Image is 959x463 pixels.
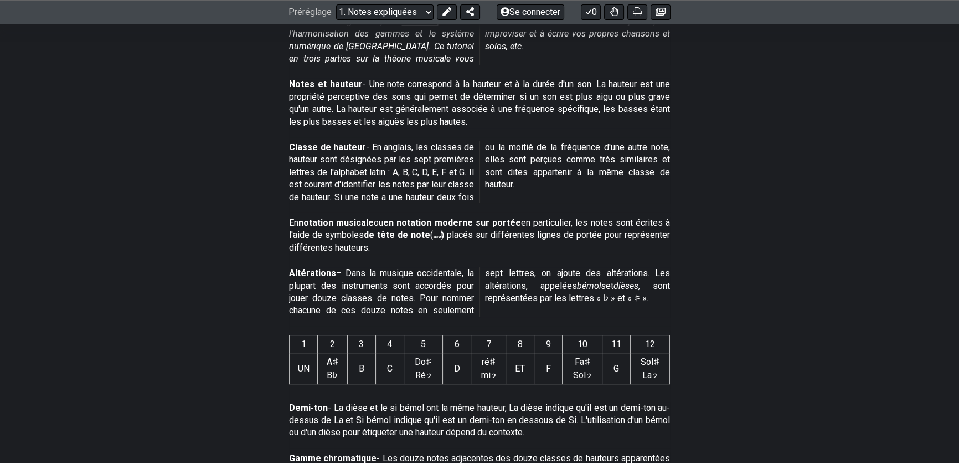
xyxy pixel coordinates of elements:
[515,363,525,374] font: ET
[289,142,366,152] font: Classe de hauteur
[454,363,460,374] font: D
[301,339,306,349] font: 1
[289,403,670,438] font: - La dièse et le si bémol ont la même hauteur, La dièse indique qu'il est un demi-ton au-dessus d...
[606,281,613,291] font: et
[460,4,480,20] button: Partager le préréglage
[289,403,328,413] font: Demi-ton
[289,79,670,126] font: - Une note correspond à la hauteur et à la durée d'un son. La hauteur est une propriété perceptiv...
[401,16,437,27] font: troisième
[421,339,426,349] font: 5
[289,268,336,278] font: Altérations
[387,339,392,349] font: 4
[481,357,496,380] font: ré♯ mi♭
[645,339,655,349] font: 12
[546,339,551,349] font: 9
[546,363,551,374] font: F
[651,4,671,20] button: Créer une image
[359,363,364,374] font: B
[497,4,564,20] button: Se connecter
[289,3,474,26] font: partie sur les degrés et les intervalles des gammes, et la
[613,363,619,374] font: G
[611,339,621,349] font: 11
[437,4,457,20] button: Modifier le préréglage
[592,7,597,18] font: 0
[288,7,332,18] font: Préréglage
[577,281,606,291] font: bémols
[387,363,393,374] font: C
[364,230,430,240] font: de tête de note
[573,357,591,380] font: Fa♯ Sol♭
[578,339,587,349] font: 10
[486,339,491,349] font: 7
[298,217,374,228] font: notation musicale
[289,217,298,228] font: En
[298,363,310,374] font: UN
[336,4,434,20] select: Préréglage
[518,339,523,349] font: 8
[289,142,670,202] font: - En anglais, les classes de hauteur sont désignées par les sept premières lettres de l'alphabet ...
[641,357,659,380] font: Sol♯ La♭
[581,4,601,20] button: 0
[383,217,521,228] font: en notation moderne sur portée
[359,339,364,349] font: 3
[415,357,432,380] font: Do♯ Ré♭
[330,339,335,349] font: 2
[289,230,670,252] font: (𝅝 𝅗𝅥 𝅘𝅥 𝅘𝅥𝅮) placés sur différentes lignes de portée pour représenter différentes hauteurs.
[455,339,460,349] font: 6
[327,357,338,380] font: A♯ B♭
[627,4,647,20] button: Imprimer
[374,217,383,228] font: ou
[613,281,638,291] font: dièses
[509,7,560,18] font: Se connecter
[604,4,624,20] button: Basculer la dextérité pour tous les kits de frettes
[289,79,363,89] font: Notes et hauteur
